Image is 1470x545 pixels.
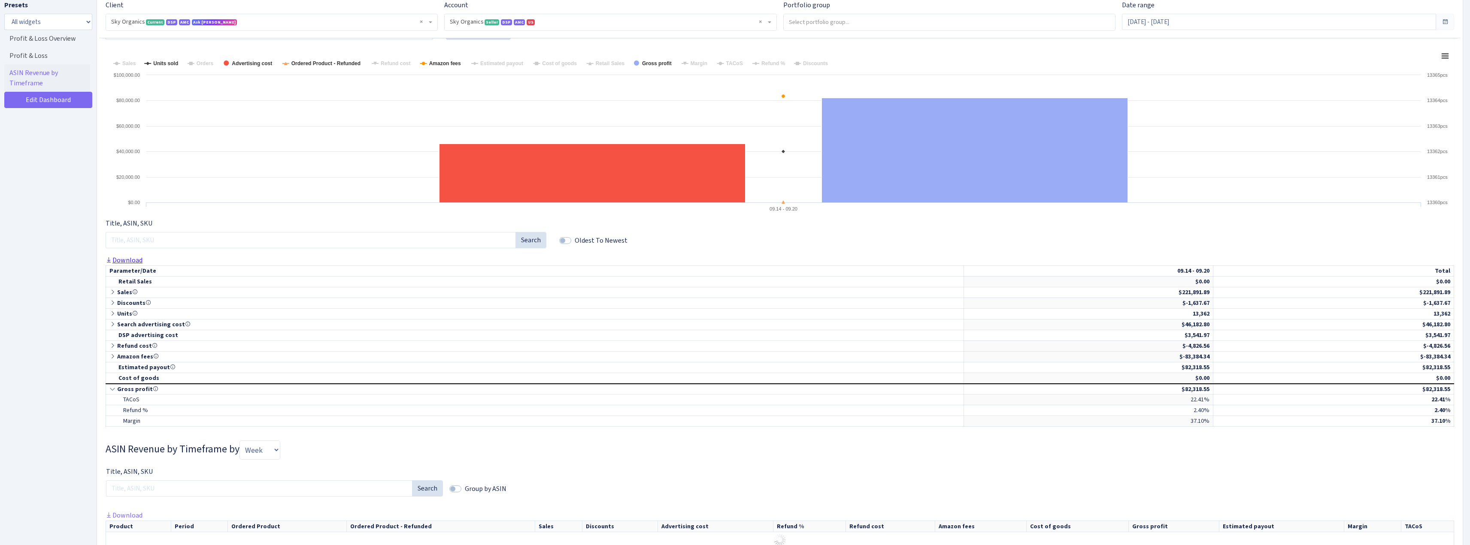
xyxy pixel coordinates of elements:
h3: Widget #29 [106,440,1454,459]
td: 2.40% [1213,405,1454,416]
span: Sky Organics <span class="badge badge-success">Current</span><span class="badge badge-primary">DS... [111,18,427,26]
span: DSP [166,19,177,25]
td: $-1,637.67 [1213,298,1454,308]
td: Sales [106,287,964,298]
text: $60,000.00 [116,123,140,129]
tspan: Amazon fees [429,60,461,66]
label: Title, ASIN, SKU [106,218,152,229]
td: $46,182.80 [1213,319,1454,330]
span: Sky Organics <span class="badge badge-success">Seller</span><span class="badge badge-primary">DSP... [445,14,776,30]
text: 13365pcs [1427,72,1448,78]
label: Oldest To Newest [575,235,627,246]
tspan: Ordered Product - Refunded [291,60,361,66]
td: $82,318.55 [964,384,1213,394]
span: Ask [PERSON_NAME] [193,19,236,25]
td: $0.00 [964,373,1213,383]
td: 37.10% [1213,416,1454,427]
td: Search advertising cost [106,319,964,330]
span: Remove all items [759,18,762,26]
text: 13362pcs [1427,149,1448,154]
td: $-4,826.56 [1213,340,1454,351]
th: Discounts [582,521,658,532]
a: Profit & Loss [4,47,90,64]
input: Title, ASIN, SKU [106,480,412,497]
th: Refund % [773,521,846,532]
text: $0.00 [128,200,140,205]
tspan: Cost of goods [542,60,577,66]
span: AMC [179,19,190,25]
td: $-83,384.34 [1213,351,1454,362]
td: $0.00 [964,276,1213,287]
tspan: Gross profit [642,60,672,66]
tspan: Estimated payout [480,60,523,66]
th: Sales [535,521,582,532]
td: Discounts [106,298,964,308]
td: Amazon fees [106,351,964,362]
label: Title, ASIN, SKU [106,467,153,477]
td: DSP advertising cost [106,330,964,340]
td: 2.40% [964,405,1213,416]
text: $80,000.00 [116,98,140,103]
td: Gross profit [106,384,964,394]
th: Ordered Product - Refunded [347,521,535,532]
td: $-83,384.34 [964,351,1213,362]
td: Cost of goods [106,373,964,383]
td: Units [106,308,964,319]
td: $-1,637.67 [964,298,1213,308]
tspan: Sales [122,60,136,66]
button: Search [515,232,546,248]
span: Sky Organics <span class="badge badge-success">Current</span><span class="badge badge-primary">DS... [106,14,437,30]
td: TACoS [106,394,964,405]
tspan: Refund cost [381,60,410,66]
tspan: Margin [691,60,707,66]
td: 37.10% [964,416,1213,427]
th: Period [171,521,227,532]
tspan: Orders [197,60,214,66]
a: Download [106,256,142,265]
td: 13,362 [1213,308,1454,319]
td: $82,318.55 [1213,384,1454,394]
th: Margin [1344,521,1401,532]
th: Product [106,521,171,532]
tspan: Units sold [153,60,178,66]
th: TACoS [1401,521,1454,532]
a: Profit & Loss Overview [4,30,90,47]
span: DSP [501,19,512,25]
td: Estimated payout [106,362,964,373]
th: Gross profit [1128,521,1219,532]
td: Refund cost [106,340,964,351]
text: 13363pcs [1427,123,1448,129]
td: $46,182.80 [964,319,1213,330]
td: 13,362 [964,308,1213,319]
th: Estimated payout [1219,521,1344,532]
tspan: TACoS [726,60,743,66]
span: Sky Organics <span class="badge badge-success">Seller</span><span class="badge badge-primary">DSP... [450,18,766,26]
input: Title, ASIN, SKU [106,232,516,248]
td: $221,891.89 [964,287,1213,298]
span: 09.14 - 09.20 [1177,267,1209,275]
text: 13364pcs [1427,98,1448,103]
th: Ordered Product [227,521,346,532]
text: 13361pcs [1427,175,1448,180]
tspan: Refund % [761,60,785,66]
td: 22.41% [1213,394,1454,405]
td: Margin [106,416,964,427]
input: Select portfolio group... [784,14,1115,30]
td: $221,891.89 [1213,287,1454,298]
td: $82,318.55 [1213,362,1454,373]
td: Parameter/Date [106,265,964,276]
td: $-4,826.56 [964,340,1213,351]
text: 13360pcs [1427,200,1448,205]
tspan: Retail Sales [596,60,625,66]
a: Download [106,511,142,520]
th: Refund cost [846,521,935,532]
span: Seller [485,19,499,25]
td: $0.00 [1213,373,1454,383]
a: Edit Dashboard [4,92,92,108]
td: 22.41% [964,394,1213,405]
td: $82,318.55 [964,362,1213,373]
td: $3,541.97 [1213,330,1454,340]
th: Cost of goods [1027,521,1128,532]
span: Current [146,19,164,25]
th: Amazon fees [935,521,1027,532]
